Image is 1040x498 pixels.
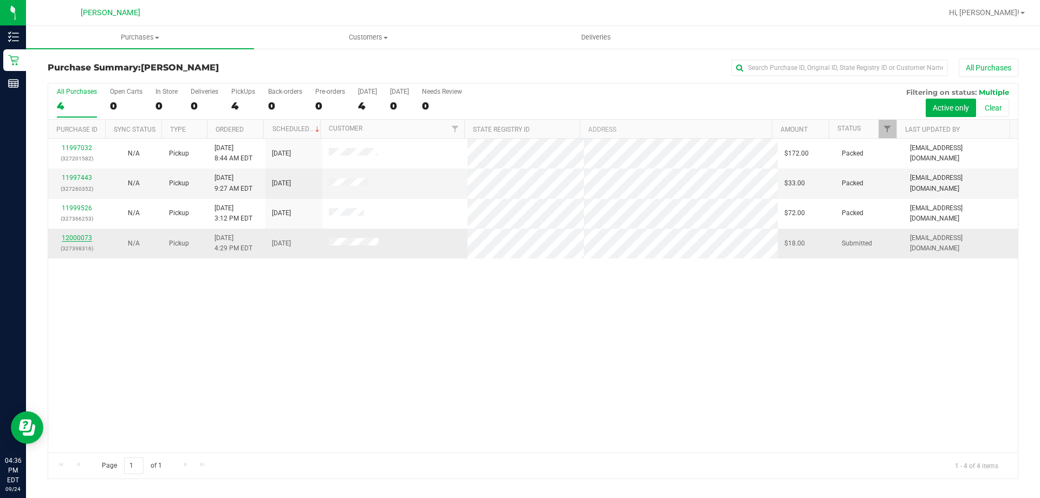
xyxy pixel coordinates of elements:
div: In Store [155,88,178,95]
span: Deliveries [567,33,626,42]
span: [DATE] [272,238,291,249]
span: [DATE] 9:27 AM EDT [214,173,252,193]
span: [PERSON_NAME] [81,8,140,17]
span: [EMAIL_ADDRESS][DOMAIN_NAME] [910,143,1011,164]
span: $72.00 [784,208,805,218]
span: [DATE] 4:29 PM EDT [214,233,252,254]
span: [EMAIL_ADDRESS][DOMAIN_NAME] [910,173,1011,193]
th: Address [580,120,772,139]
span: $33.00 [784,178,805,189]
span: Packed [842,208,863,218]
div: 0 [315,100,345,112]
span: [EMAIL_ADDRESS][DOMAIN_NAME] [910,233,1011,254]
span: [EMAIL_ADDRESS][DOMAIN_NAME] [910,203,1011,224]
div: 0 [268,100,302,112]
inline-svg: Retail [8,55,19,66]
inline-svg: Reports [8,78,19,89]
input: Search Purchase ID, Original ID, State Registry ID or Customer Name... [731,60,948,76]
a: Ordered [216,126,244,133]
div: Pre-orders [315,88,345,95]
div: 0 [191,100,218,112]
p: 09/24 [5,485,21,493]
div: PickUps [231,88,255,95]
span: Pickup [169,178,189,189]
span: Page of 1 [93,457,171,474]
div: 4 [358,100,377,112]
span: Multiple [979,88,1009,96]
span: Not Applicable [128,209,140,217]
span: Not Applicable [128,150,140,157]
button: N/A [128,208,140,218]
span: [DATE] [272,148,291,159]
div: Back-orders [268,88,302,95]
div: 0 [110,100,142,112]
a: Sync Status [114,126,155,133]
button: N/A [128,178,140,189]
div: All Purchases [57,88,97,95]
div: Open Carts [110,88,142,95]
p: 04:36 PM EDT [5,456,21,485]
a: Deliveries [482,26,710,49]
p: (327398316) [55,243,99,254]
p: (327260352) [55,184,99,194]
span: Submitted [842,238,872,249]
p: (327366253) [55,214,99,224]
a: Filter [879,120,896,138]
a: 11997443 [62,174,92,182]
a: Scheduled [272,125,322,133]
button: N/A [128,148,140,159]
button: Clear [978,99,1009,117]
inline-svg: Inventory [8,31,19,42]
h3: Purchase Summary: [48,63,371,73]
a: Filter [446,120,464,138]
span: 1 - 4 of 4 items [946,457,1007,474]
span: Hi, [PERSON_NAME]! [949,8,1019,17]
button: Active only [926,99,976,117]
span: Not Applicable [128,240,140,247]
a: Status [837,125,861,132]
a: Amount [781,126,808,133]
span: [DATE] [272,178,291,189]
a: Type [170,126,186,133]
a: Purchase ID [56,126,97,133]
div: Needs Review [422,88,462,95]
input: 1 [124,457,144,474]
span: [DATE] [272,208,291,218]
a: Purchases [26,26,254,49]
span: [DATE] 3:12 PM EDT [214,203,252,224]
div: 0 [422,100,462,112]
div: Deliveries [191,88,218,95]
div: 4 [57,100,97,112]
span: [DATE] 8:44 AM EDT [214,143,252,164]
span: $172.00 [784,148,809,159]
iframe: Resource center [11,411,43,444]
div: 4 [231,100,255,112]
span: Filtering on status: [906,88,977,96]
span: Packed [842,148,863,159]
span: Pickup [169,148,189,159]
a: 11999526 [62,204,92,212]
div: 0 [155,100,178,112]
span: $18.00 [784,238,805,249]
a: Customer [329,125,362,132]
span: Not Applicable [128,179,140,187]
span: Purchases [26,33,254,42]
a: Customers [254,26,482,49]
button: N/A [128,238,140,249]
a: 11997032 [62,144,92,152]
span: [PERSON_NAME] [141,62,219,73]
span: Customers [255,33,482,42]
button: All Purchases [959,59,1018,77]
div: [DATE] [390,88,409,95]
div: 0 [390,100,409,112]
a: State Registry ID [473,126,530,133]
span: Packed [842,178,863,189]
span: Pickup [169,208,189,218]
p: (327201582) [55,153,99,164]
div: [DATE] [358,88,377,95]
a: Last Updated By [905,126,960,133]
span: Pickup [169,238,189,249]
a: 12000073 [62,234,92,242]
